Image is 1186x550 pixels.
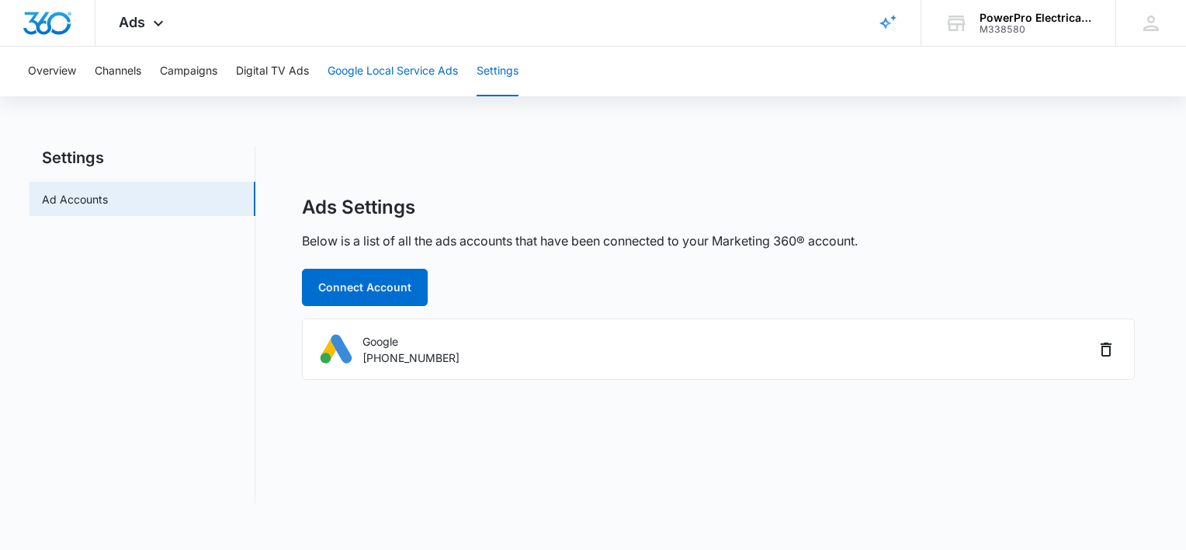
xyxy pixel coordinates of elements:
[28,47,76,96] button: Overview
[119,14,145,30] span: Ads
[29,146,255,169] h2: Settings
[95,47,141,96] button: Channels
[42,191,108,207] a: Ad Accounts
[980,24,1093,35] div: account id
[362,350,459,366] p: [PHONE_NUMBER]
[302,231,858,250] p: Below is a list of all the ads accounts that have been connected to your Marketing 360® account.
[980,12,1093,24] div: account name
[328,47,458,96] button: Google Local Service Ads
[236,47,309,96] button: Digital TV Ads
[362,333,459,350] p: Google
[318,332,353,367] img: logo-googleAds.svg
[477,47,518,96] button: Settings
[302,196,415,219] h1: Ads Settings
[302,269,428,306] button: Connect Account
[160,47,217,96] button: Campaigns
